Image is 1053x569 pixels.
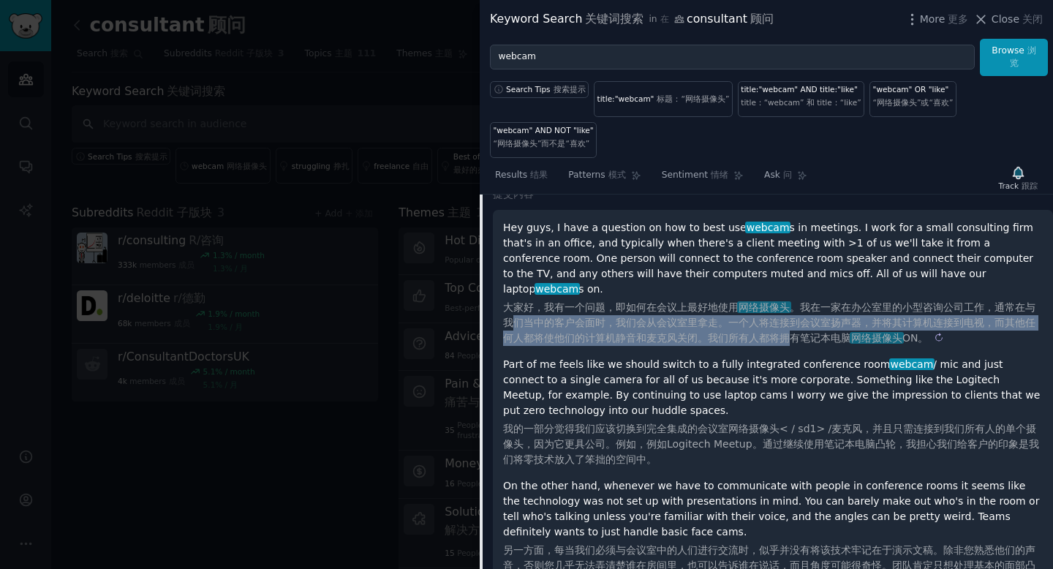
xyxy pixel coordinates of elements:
sider-trans-text: 顾问 [750,12,774,26]
input: Try a keyword related to your business [490,45,975,69]
sider-trans-text: 在 [660,14,669,24]
sider-trans-text: 跟踪 [1022,181,1038,190]
p: Hey guys, I have a question on how to best use s in meetings. I work for a small consulting firm ... [503,220,1043,346]
sider-trans-text: 浏览 [1010,45,1036,69]
sider-trans-text: 我的一部分觉得我们应该切换到完全集成的会议室网络摄像头< / sd1> /麦克风，并且只需连接到我们所有人的单个摄像头，因为它更具公司。例如，例如Logitech Meetup。通过继续使用笔记... [503,423,1039,465]
a: Ask问 [759,164,812,194]
a: Sentiment情绪 [657,164,749,194]
button: More更多 [905,12,969,27]
sider-trans-text: 问 [783,170,792,180]
sider-trans-text: 关闭 [1022,13,1043,25]
div: "webcam" AND NOT "like" [494,125,594,154]
sider-trans-text: 提交内容 [493,188,534,200]
span: Patterns [568,169,625,182]
span: More [920,12,969,27]
button: Search Tips搜索提示 [490,81,589,98]
sider-trans-text: 大家好，我有一个问题，即如何在会议上最好地使用 。我在一家在办公室里的小型咨询公司工作，通常在与我们当中的客户会面时，我们会从会议室里拿走。一个人将连接到会议室扬声器，并将其计算机连接到电视，而... [503,301,1035,344]
sider-trans-text: title：“webcam” 和 title：“like” [741,98,861,107]
span: in [649,13,668,26]
a: Results结果 [490,164,553,194]
div: title:"webcam" AND title:"like" [741,84,861,113]
sider-trans-text: “网络摄像头”而不是“喜欢” [494,139,590,148]
span: Sentiment [662,169,728,182]
button: Track跟踪 [994,163,1043,194]
sider-trans-text: 搜索提示 [554,85,586,94]
a: Patterns模式 [563,164,646,194]
span: Ask [764,169,792,182]
span: 网络摄像头 [737,301,791,313]
div: "webcam" OR "like" [873,84,954,113]
sider-trans-text: 标题：“网络摄像头” [657,94,729,103]
a: title:"webcam" AND title:"like"title：“webcam” 和 title：“like” [738,81,864,117]
div: title:"webcam" [597,94,730,104]
sider-trans-text: 情绪 [711,170,728,180]
div: Track [999,181,1038,191]
span: webcam [745,222,790,233]
button: Close关闭 [973,12,1043,27]
sider-trans-text: “网络摄像头”或“喜欢” [873,98,954,107]
a: title:"webcam"标题：“网络摄像头” [594,81,733,117]
sider-trans-text: 关键词搜索 [585,12,643,26]
sider-trans-text: 更多 [948,13,968,25]
span: webcam [535,283,580,295]
span: Close [992,12,1043,27]
span: webcam [889,358,935,370]
p: Part of me feels like we should switch to a fully integrated conference room / mic and just conne... [503,357,1043,467]
span: 网络摄像头 [850,332,904,344]
a: "webcam" AND NOT "like"“网络摄像头”而不是“喜欢” [490,122,597,158]
sider-trans-text: 模式 [608,170,626,180]
button: Browse浏览 [980,39,1048,76]
span: Results [495,169,548,182]
div: Keyword Search consultant [490,10,774,29]
a: "webcam" OR "like"“网络摄像头”或“喜欢” [869,81,956,117]
sider-trans-text: 结果 [530,170,548,180]
span: Search Tips [506,84,586,94]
